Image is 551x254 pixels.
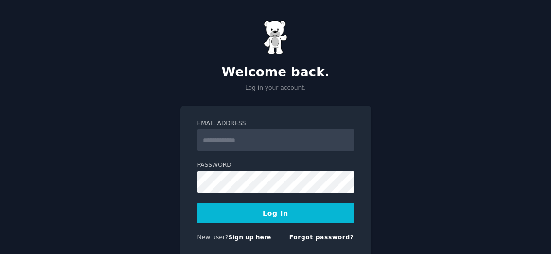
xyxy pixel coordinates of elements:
span: New user? [197,234,229,241]
button: Log In [197,203,354,223]
h2: Welcome back. [180,65,371,80]
label: Password [197,161,354,170]
label: Email Address [197,119,354,128]
a: Forgot password? [289,234,354,241]
img: Gummy Bear [264,20,288,54]
p: Log in your account. [180,84,371,92]
a: Sign up here [228,234,271,241]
